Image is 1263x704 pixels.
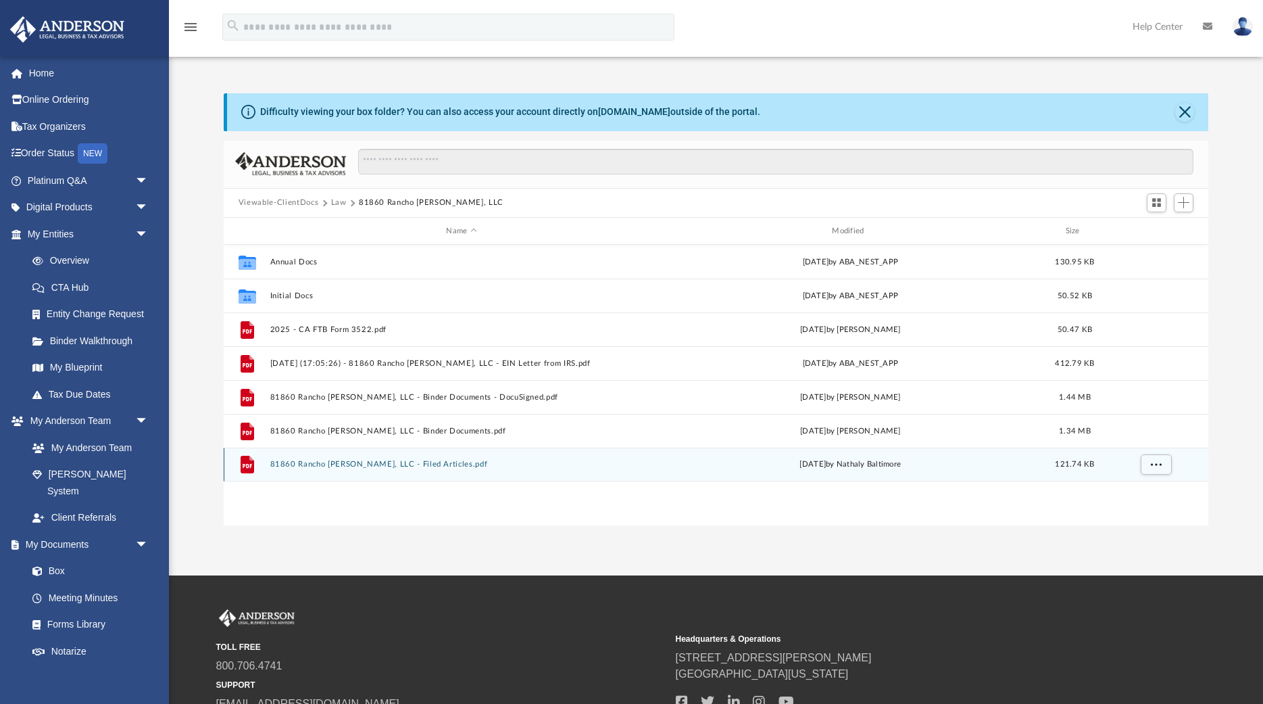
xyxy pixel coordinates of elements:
div: id [1108,225,1202,237]
span: 50.47 KB [1058,326,1092,333]
span: arrow_drop_down [135,408,162,436]
a: Tax Due Dates [19,381,169,408]
a: Overview [19,248,169,275]
button: [DATE] (17:05:26) - 81860 Rancho [PERSON_NAME], LLC - EIN Letter from IRS.pdf [270,359,653,368]
a: Binder Walkthrough [19,327,169,354]
span: 130.95 KB [1055,258,1094,266]
div: id [230,225,264,237]
a: [GEOGRAPHIC_DATA][US_STATE] [676,668,849,680]
button: 2025 - CA FTB Form 3522.pdf [270,325,653,334]
a: [STREET_ADDRESS][PERSON_NAME] [676,652,872,663]
a: My Anderson Team [19,434,155,461]
div: [DATE] by ABA_NEST_APP [659,256,1042,268]
div: Name [269,225,652,237]
button: 81860 Rancho [PERSON_NAME], LLC - Binder Documents.pdf [270,427,653,436]
div: Difficulty viewing your box folder? You can also access your account directly on outside of the p... [260,105,760,119]
button: Law [331,197,347,209]
button: 81860 Rancho [PERSON_NAME], LLC [359,197,503,209]
div: [DATE] by [PERSON_NAME] [659,324,1042,336]
img: Anderson Advisors Platinum Portal [216,609,297,627]
span: arrow_drop_down [135,531,162,559]
button: Initial Docs [270,291,653,300]
small: TOLL FREE [216,641,666,653]
div: [DATE] by [PERSON_NAME] [659,392,1042,404]
a: Home [9,60,169,87]
a: Tax Organizers [9,113,169,140]
button: More options [1141,455,1172,475]
small: Headquarters & Operations [676,633,1126,645]
button: Add [1174,193,1194,212]
a: Client Referrals [19,504,162,532]
div: NEW [78,143,107,164]
span: 121.74 KB [1055,461,1094,469]
a: Platinum Q&Aarrow_drop_down [9,167,169,194]
button: 81860 Rancho [PERSON_NAME], LLC - Binder Documents - DocuSigned.pdf [270,393,653,402]
i: menu [182,19,199,35]
a: menu [182,26,199,35]
div: [DATE] by [PERSON_NAME] [659,425,1042,438]
span: 412.79 KB [1055,360,1094,367]
a: Forms Library [19,611,155,638]
a: CTA Hub [19,274,169,301]
button: 81860 Rancho [PERSON_NAME], LLC - Filed Articles.pdf [270,461,653,469]
span: 1.34 MB [1059,427,1091,435]
span: arrow_drop_down [135,194,162,222]
span: arrow_drop_down [135,167,162,195]
a: Order StatusNEW [9,140,169,168]
a: My Documentsarrow_drop_down [9,531,162,558]
div: [DATE] by Nathaly Baltimore [659,459,1042,471]
button: Annual Docs [270,258,653,266]
span: arrow_drop_down [135,220,162,248]
img: User Pic [1233,17,1253,37]
button: Viewable-ClientDocs [239,197,318,209]
a: My Blueprint [19,354,162,381]
a: [PERSON_NAME] System [19,461,162,504]
a: My Entitiesarrow_drop_down [9,220,169,248]
div: [DATE] by ABA_NEST_APP [659,290,1042,302]
span: 50.52 KB [1058,292,1092,300]
a: [DOMAIN_NAME] [598,106,670,117]
img: Anderson Advisors Platinum Portal [6,16,128,43]
a: Box [19,558,155,585]
i: search [226,18,241,33]
small: SUPPORT [216,679,666,691]
span: 1.44 MB [1059,394,1091,401]
a: Digital Productsarrow_drop_down [9,194,169,221]
div: Size [1047,225,1101,237]
button: Switch to Grid View [1147,193,1167,212]
a: Meeting Minutes [19,584,162,611]
input: Search files and folders [358,149,1193,174]
button: Close [1175,103,1194,122]
div: grid [224,245,1208,525]
div: Modified [658,225,1041,237]
div: [DATE] by ABA_NEST_APP [659,358,1042,370]
a: Notarize [19,638,162,665]
a: Online Ordering [9,87,169,114]
a: My Anderson Teamarrow_drop_down [9,408,162,435]
a: Entity Change Request [19,301,169,328]
a: 800.706.4741 [216,660,282,672]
